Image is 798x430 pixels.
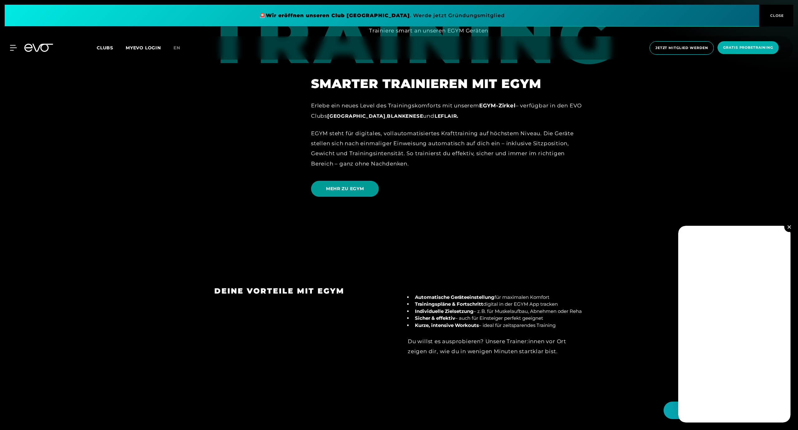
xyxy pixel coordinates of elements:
[97,45,126,51] a: Clubs
[435,113,458,119] strong: .
[97,45,113,51] span: Clubs
[415,315,455,321] strong: Sicher & effektiv
[787,225,791,229] img: close.svg
[412,294,584,301] li: für maximalen Komfort
[415,322,479,328] strong: Kurze, intensive Workouts
[311,101,584,121] div: Erlebe ein neues Level des Trainingskomforts mit unserem – verfügbar in den EVO Clubs , und
[648,41,716,55] a: Jetzt Mitglied werden
[415,294,494,300] strong: Automatische Geräteeinstellung
[173,44,188,52] a: en
[716,41,781,55] a: Gratis Probetraining
[408,336,584,357] div: Du willst es ausprobieren? Unsere Trainer:innen vor Ort zeigen dir, wie du in wenigen Minuten sta...
[326,185,364,192] span: MEHR ZU EGYM
[723,45,773,50] span: Gratis Probetraining
[412,308,584,315] li: – z. B. für Muskelaufbau, Abnehmen oder Reha
[412,301,584,308] li: digital in der EGYM App tracken
[415,308,474,314] strong: Individuelle Zielsetzung
[173,45,180,51] span: en
[479,102,516,109] strong: EGYM-Zirkel
[387,113,423,119] a: Blankenese
[327,113,386,119] a: [GEOGRAPHIC_DATA]
[126,45,161,51] a: MYEVO LOGIN
[214,286,390,296] h3: DEINE VORTEILE MIT EGYM
[311,176,381,201] a: MEHR ZU EGYM
[664,402,786,419] button: Hallo Athlet! Was möchtest du tun?
[769,13,784,18] span: CLOSE
[412,322,584,329] li: – ideal für zeitsparendes Training
[311,128,584,169] div: EGYM steht für digitales, vollautomatisiertes Krafttraining auf höchstem Niveau. Die Geräte stell...
[435,113,457,119] a: LeFlair
[412,315,584,322] li: – auch für Einsteiger perfekt geeignet
[311,76,584,91] h2: Smarter trainieren mit EGYM
[655,45,708,51] span: Jetzt Mitglied werden
[759,5,793,27] button: CLOSE
[415,301,483,307] strong: Trainingspläne & Fortschritt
